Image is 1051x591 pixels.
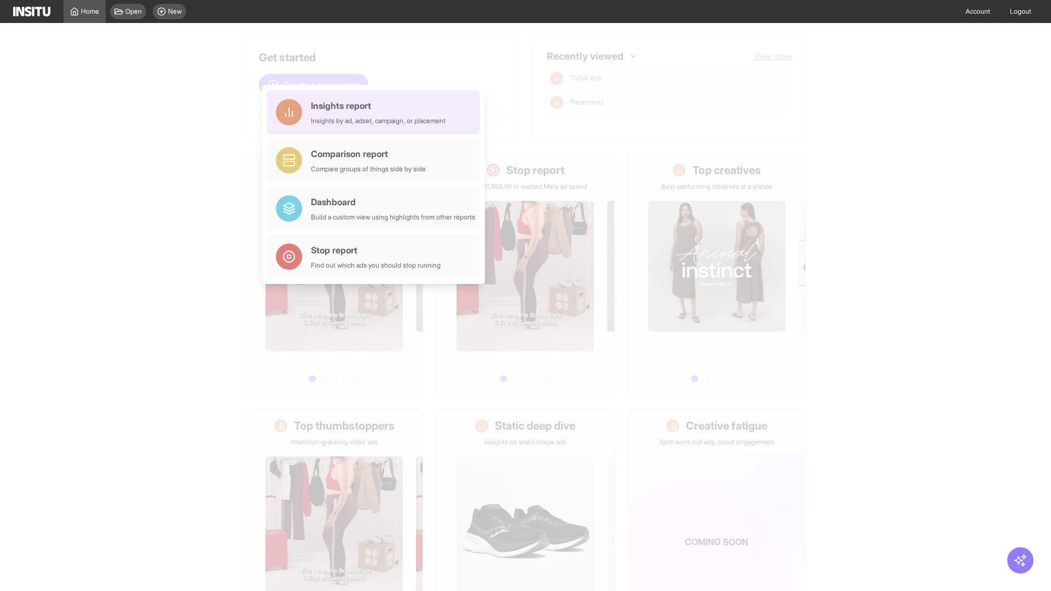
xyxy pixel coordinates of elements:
[81,7,99,16] span: Home
[13,7,50,16] img: Logo
[311,99,446,112] div: Insights report
[311,165,426,173] div: Compare groups of things side by side
[311,195,475,208] div: Dashboard
[125,7,142,16] span: Open
[311,117,446,125] div: Insights by ad, adset, campaign, or placement
[311,261,441,270] div: Find out which ads you should stop running
[311,213,475,222] div: Build a custom view using highlights from other reports
[168,7,182,16] span: New
[311,147,426,160] div: Comparison report
[311,244,441,257] div: Stop report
